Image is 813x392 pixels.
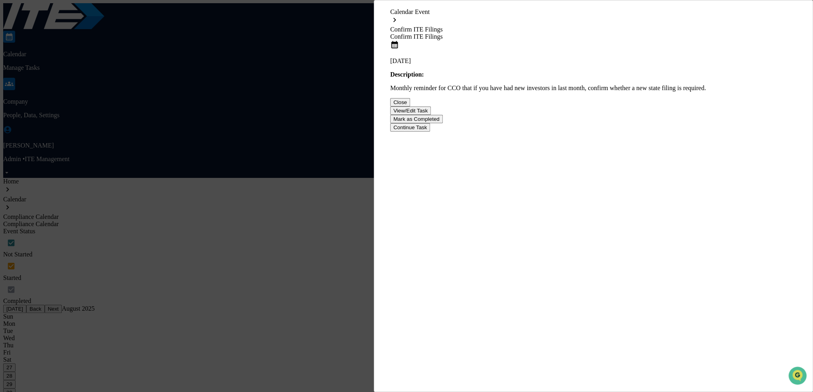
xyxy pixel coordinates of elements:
[390,124,430,130] a: Continue Task
[66,100,99,108] span: Attestations
[390,85,797,92] p: Monthly reminder for CCO that if you have had new investors in last month, confirm whether a new ...
[16,100,51,108] span: Preclearance
[390,115,443,123] button: Mark as Completed
[8,116,14,123] div: 🔎
[8,101,14,108] div: 🖐️
[390,106,431,115] button: View/Edit Task
[390,71,424,78] b: Description:
[787,366,809,387] iframe: Open customer support
[8,17,145,30] p: How can we help?
[55,97,102,112] a: 🗄️Attestations
[79,135,97,141] span: Pylon
[5,112,53,127] a: 🔎Data Lookup
[8,61,22,75] img: 1746055101610-c473b297-6a78-478c-a979-82029cc54cd1
[136,63,145,73] button: Start new chat
[390,26,797,33] div: Confirm ITE Filings
[390,33,797,40] div: Confirm ITE Filings
[27,61,131,69] div: Start new chat
[56,135,97,141] a: Powered byPylon
[390,107,431,114] a: View/Edit Task
[5,97,55,112] a: 🖐️Preclearance
[390,8,797,16] div: Calendar Event
[390,57,797,65] p: [DATE]
[27,69,101,75] div: We're available if you need us!
[16,116,50,124] span: Data Lookup
[390,98,410,106] button: Close
[58,101,64,108] div: 🗄️
[390,123,430,132] button: Continue Task
[21,36,132,45] input: Clear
